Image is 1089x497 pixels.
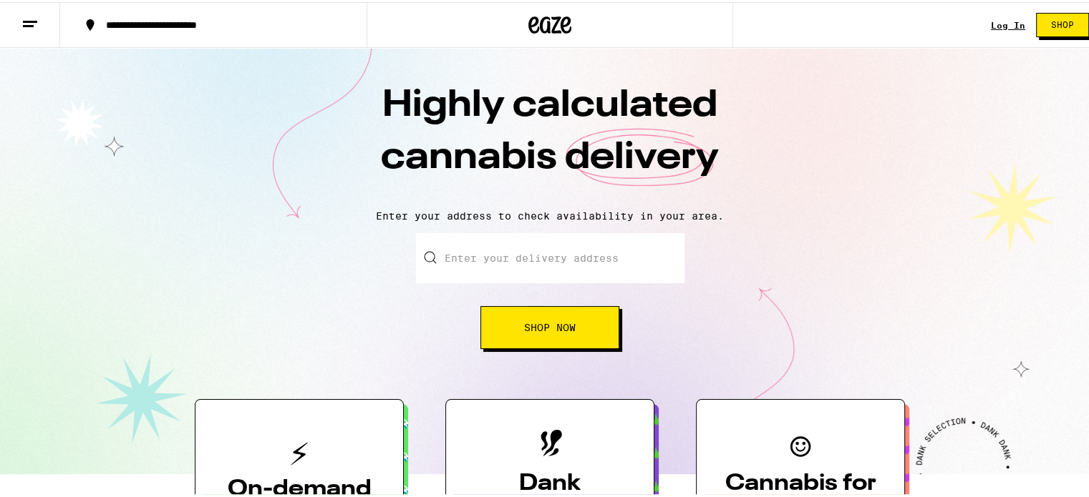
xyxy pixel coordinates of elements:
button: Shop [1036,11,1089,35]
span: Shop [1051,19,1074,27]
button: Shop Now [480,304,619,347]
h1: Highly calculated cannabis delivery [299,78,800,197]
span: Shop Now [524,320,576,330]
span: Hi. Need any help? [9,10,103,21]
p: Enter your address to check availability in your area. [14,208,1085,220]
input: Enter your delivery address [416,231,684,281]
a: Log In [991,19,1025,28]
